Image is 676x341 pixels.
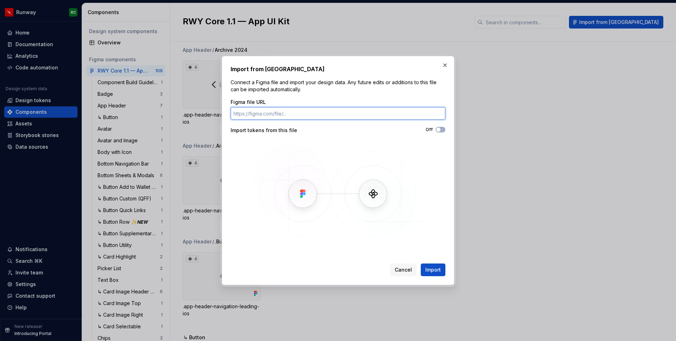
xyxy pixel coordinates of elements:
[231,127,338,134] div: Import tokens from this file
[425,266,441,273] span: Import
[231,99,266,106] label: Figma file URL
[231,65,445,73] h2: Import from [GEOGRAPHIC_DATA]
[390,263,417,276] button: Cancel
[421,263,445,276] button: Import
[426,127,433,132] label: Off
[231,79,445,93] p: Connect a Figma file and import your design data. Any future edits or additions to this file can ...
[395,266,412,273] span: Cancel
[231,107,445,120] input: https://figma.com/file/...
